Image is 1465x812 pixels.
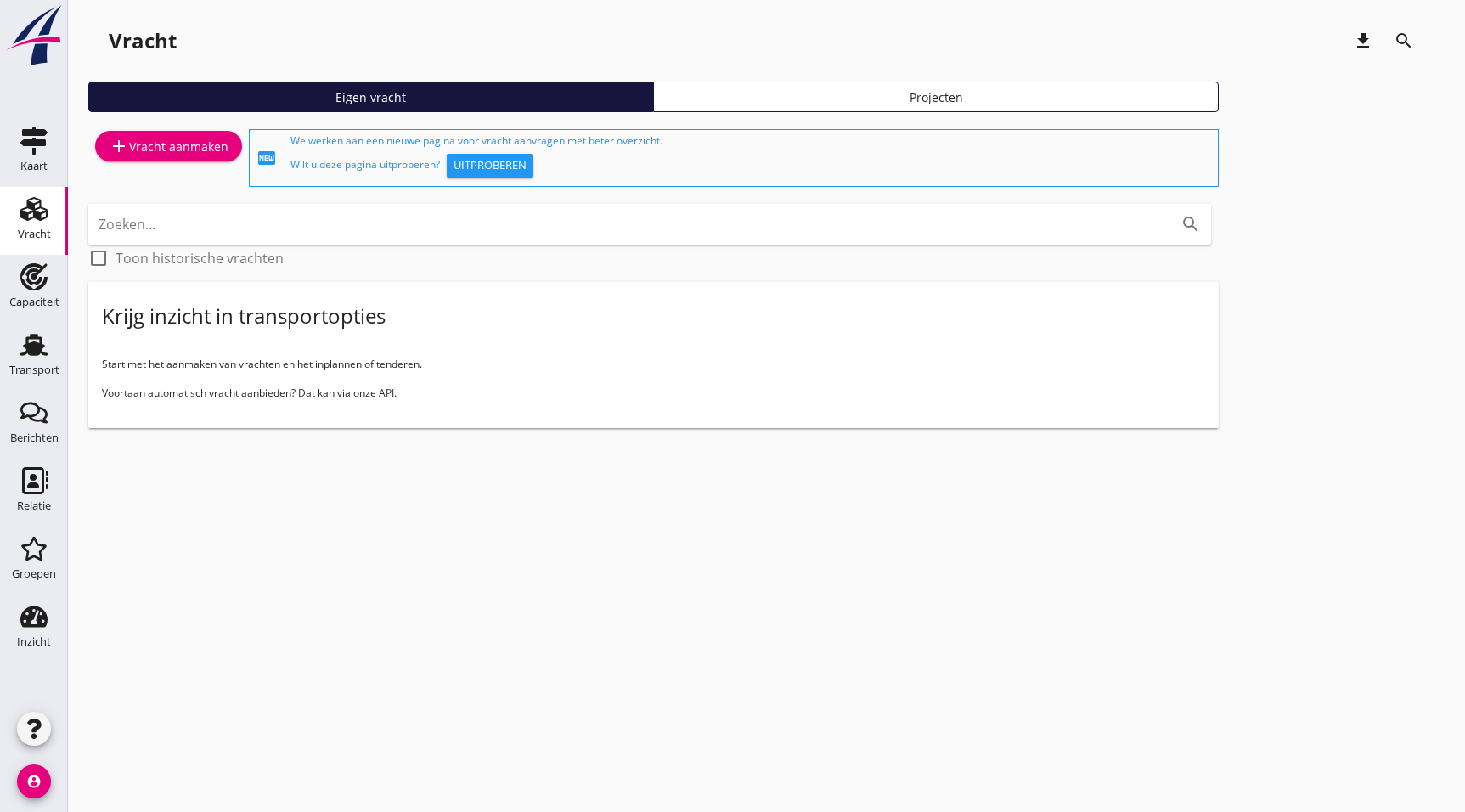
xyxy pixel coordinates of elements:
[454,157,527,174] div: Uitproberen
[99,211,1153,238] input: Zoeken...
[653,82,1218,112] a: Projecten
[95,131,242,161] a: Vracht aanmaken
[109,27,177,54] div: Vracht
[96,88,645,106] div: Eigen vracht
[1394,31,1414,51] i: search
[290,133,1211,183] div: We werken aan een nieuwe pagina voor vracht aanvragen met beter overzicht. Wilt u deze pagina uit...
[447,154,533,178] button: Uitproberen
[102,302,386,330] div: Krijg inzicht in transportopties
[17,500,51,511] div: Relatie
[256,148,277,168] i: fiber_new
[88,82,653,112] a: Eigen vracht
[17,636,51,647] div: Inzicht
[20,161,48,172] div: Kaart
[3,4,65,67] img: logo-small.a267ee39.svg
[10,432,59,443] div: Berichten
[102,357,1205,372] p: Start met het aanmaken van vrachten en het inplannen of tenderen.
[9,364,59,375] div: Transport
[661,88,1210,106] div: Projecten
[102,386,1205,401] p: Voortaan automatisch vracht aanbieden? Dat kan via onze API.
[18,228,51,240] div: Vracht
[1353,31,1373,51] i: download
[1180,214,1201,234] i: search
[109,136,129,156] i: add
[109,136,228,156] div: Vracht aanmaken
[116,250,284,267] label: Toon historische vrachten
[9,296,59,307] div: Capaciteit
[12,568,56,579] div: Groepen
[17,764,51,798] i: account_circle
